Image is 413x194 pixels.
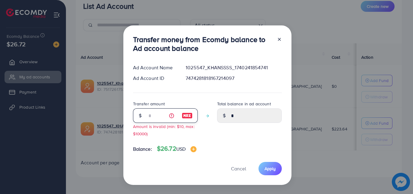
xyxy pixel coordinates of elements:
[223,162,254,175] button: Cancel
[133,123,195,136] small: Amount is invalid (min: $10, max: $10000)
[128,64,181,71] div: Ad Account Name
[190,146,197,152] img: image
[133,101,165,107] label: Transfer amount
[217,101,271,107] label: Total balance in ad account
[181,64,286,71] div: 1025547_KHANSSSS_1740241854741
[176,146,186,152] span: USD
[259,162,282,175] button: Apply
[181,75,286,82] div: 7474281818167214097
[133,35,272,53] h3: Transfer money from Ecomdy balance to Ad account balance
[157,145,197,153] h4: $26.72
[128,75,181,82] div: Ad Account ID
[133,146,152,153] span: Balance:
[182,112,193,119] img: image
[231,165,246,172] span: Cancel
[265,166,276,172] span: Apply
